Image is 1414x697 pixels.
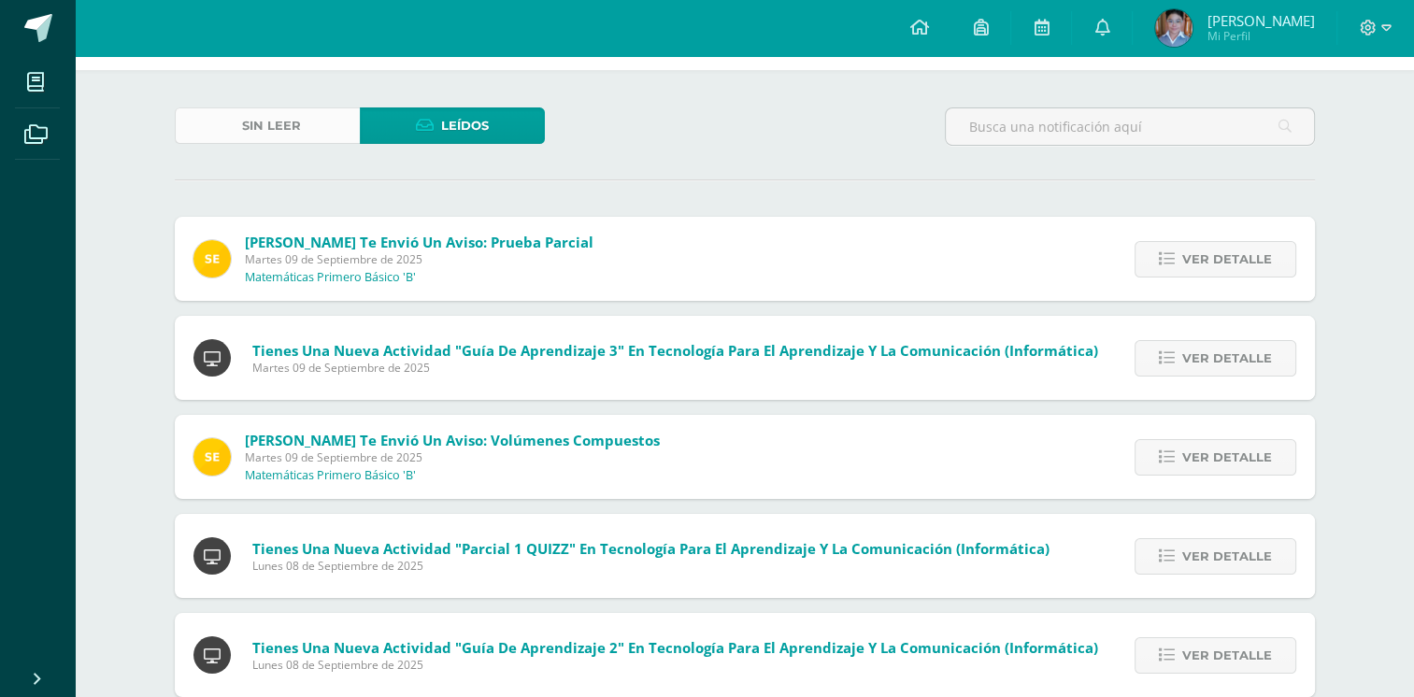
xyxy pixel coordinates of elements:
img: 03c2987289e60ca238394da5f82a525a.png [193,438,231,476]
span: Tienes una nueva actividad "Parcial 1 QUIZZ" En Tecnología para el Aprendizaje y la Comunicación ... [252,539,1050,558]
span: Lunes 08 de Septiembre de 2025 [252,558,1050,574]
img: a76d082c0379f353f566dfd77a633715.png [1155,9,1193,47]
span: Mi Perfil [1207,28,1314,44]
img: 03c2987289e60ca238394da5f82a525a.png [193,240,231,277]
span: [PERSON_NAME] te envió un aviso: Prueba Parcial [245,233,593,251]
span: Tienes una nueva actividad "Guía de aprendizaje 2" En Tecnología para el Aprendizaje y la Comunic... [252,638,1098,657]
a: Sin leer [175,107,360,144]
span: Sin leer [242,108,301,143]
span: Tienes una nueva actividad "Guía de aprendizaje 3" En Tecnología para el Aprendizaje y la Comunic... [252,341,1098,360]
input: Busca una notificación aquí [946,108,1314,145]
span: Ver detalle [1182,539,1272,574]
span: Lunes 08 de Septiembre de 2025 [252,657,1098,673]
p: Matemáticas Primero Básico 'B' [245,270,416,285]
span: Martes 09 de Septiembre de 2025 [245,449,660,465]
span: Martes 09 de Septiembre de 2025 [245,251,593,267]
a: Leídos [360,107,545,144]
span: Ver detalle [1182,341,1272,376]
span: Martes 09 de Septiembre de 2025 [252,360,1098,376]
span: Leídos [441,108,489,143]
span: [PERSON_NAME] [1207,11,1314,30]
span: Ver detalle [1182,638,1272,673]
span: Ver detalle [1182,242,1272,277]
span: [PERSON_NAME] te envió un aviso: Volúmenes Compuestos [245,431,660,449]
span: Ver detalle [1182,440,1272,475]
p: Matemáticas Primero Básico 'B' [245,468,416,483]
